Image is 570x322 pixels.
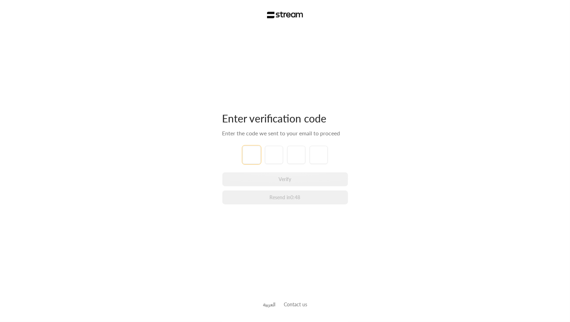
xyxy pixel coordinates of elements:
div: Enter the code we sent to your email to proceed [222,129,348,137]
a: Contact us [284,301,307,307]
a: العربية [263,298,275,311]
button: Contact us [284,301,307,308]
div: Enter verification code [222,112,348,125]
img: Stream Logo [267,12,303,18]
